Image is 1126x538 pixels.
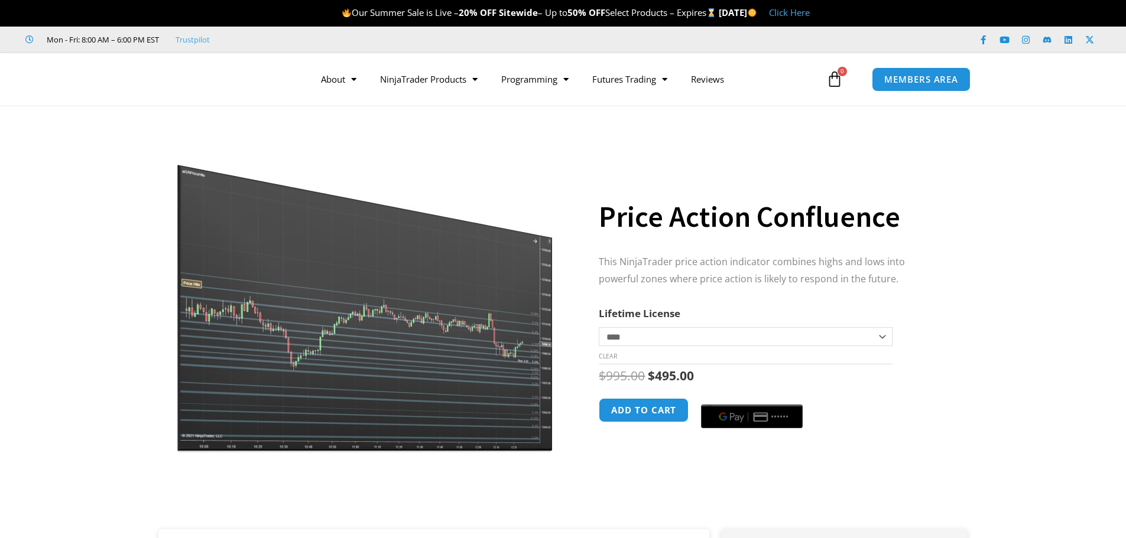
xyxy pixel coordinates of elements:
button: Add to cart [599,398,689,422]
span: 0 [838,67,847,76]
span: MEMBERS AREA [884,75,958,84]
nav: Menu [309,66,823,93]
bdi: 495.00 [648,367,694,384]
text: •••••• [771,413,789,421]
a: Trustpilot [176,32,210,47]
button: Buy with GPay [701,405,803,428]
span: $ [648,367,655,384]
a: Programming [489,66,580,93]
img: 🔥 [342,8,351,17]
strong: Sitewide [499,6,538,18]
label: Lifetime License [599,307,680,320]
strong: 20% OFF [459,6,497,18]
span: Our Summer Sale is Live – – Up to Select Products – Expires [342,6,719,18]
img: ⌛ [707,8,716,17]
strong: 50% OFF [567,6,605,18]
iframe: Secure payment input frame [699,396,805,397]
a: Click Here [769,6,810,18]
span: This NinjaTrader price action indicator combines highs and lows into powerful zones where price a... [599,255,905,285]
img: Price Action Confluence 2 [175,126,555,452]
img: 🌞 [748,8,757,17]
a: 0 [809,62,861,96]
img: LogoAI | Affordable Indicators – NinjaTrader [139,58,267,100]
a: Futures Trading [580,66,679,93]
h1: Price Action Confluence [599,196,944,237]
a: NinjaTrader Products [368,66,489,93]
a: MEMBERS AREA [872,67,971,92]
bdi: 995.00 [599,367,645,384]
span: Mon - Fri: 8:00 AM – 6:00 PM EST [44,32,159,47]
a: Reviews [679,66,736,93]
a: About [309,66,368,93]
a: Clear options [599,352,617,360]
span: $ [599,367,606,384]
strong: [DATE] [719,6,757,18]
